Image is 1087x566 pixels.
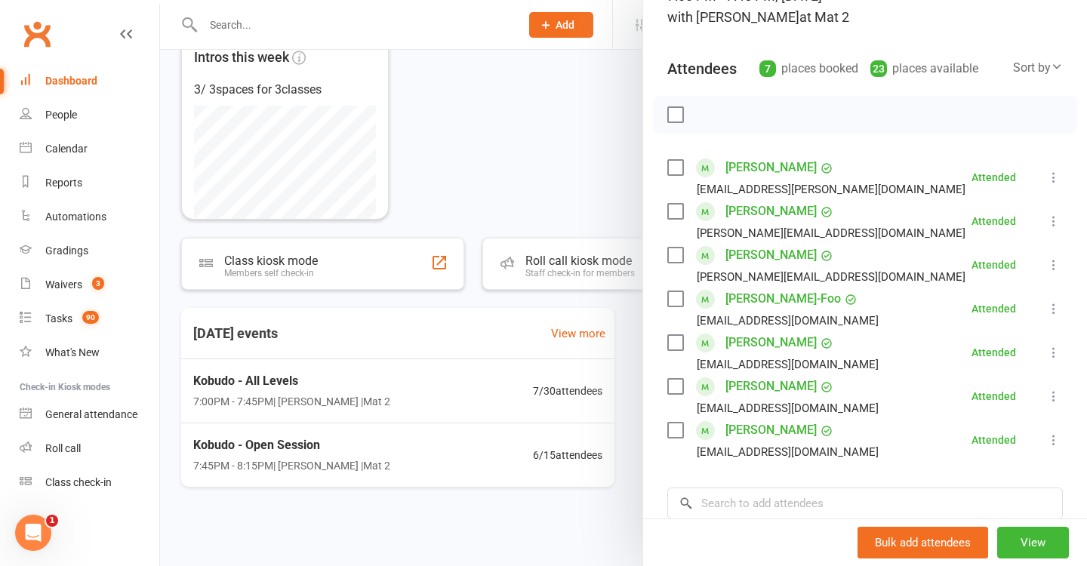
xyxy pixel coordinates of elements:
[20,302,159,336] a: Tasks 90
[725,287,841,311] a: [PERSON_NAME]-Foo
[45,408,137,420] div: General attendance
[92,277,104,290] span: 3
[972,172,1016,183] div: Attended
[20,98,159,132] a: People
[45,75,97,87] div: Dashboard
[697,442,879,462] div: [EMAIL_ADDRESS][DOMAIN_NAME]
[45,476,112,488] div: Class check-in
[45,312,72,325] div: Tasks
[20,398,159,432] a: General attendance kiosk mode
[697,223,965,243] div: [PERSON_NAME][EMAIL_ADDRESS][DOMAIN_NAME]
[697,267,965,287] div: [PERSON_NAME][EMAIL_ADDRESS][DOMAIN_NAME]
[667,488,1063,519] input: Search to add attendees
[45,245,88,257] div: Gradings
[972,435,1016,445] div: Attended
[759,58,858,79] div: places booked
[45,109,77,121] div: People
[15,515,51,551] iframe: Intercom live chat
[20,432,159,466] a: Roll call
[972,260,1016,270] div: Attended
[20,166,159,200] a: Reports
[45,211,106,223] div: Automations
[697,398,879,418] div: [EMAIL_ADDRESS][DOMAIN_NAME]
[18,15,56,53] a: Clubworx
[972,347,1016,358] div: Attended
[45,177,82,189] div: Reports
[20,234,159,268] a: Gradings
[972,391,1016,401] div: Attended
[45,346,100,358] div: What's New
[725,374,817,398] a: [PERSON_NAME]
[870,60,887,77] div: 23
[697,355,879,374] div: [EMAIL_ADDRESS][DOMAIN_NAME]
[725,155,817,180] a: [PERSON_NAME]
[858,527,988,558] button: Bulk add attendees
[20,336,159,370] a: What's New
[46,515,58,527] span: 1
[82,311,99,324] span: 90
[1013,58,1063,78] div: Sort by
[725,199,817,223] a: [PERSON_NAME]
[45,143,88,155] div: Calendar
[725,331,817,355] a: [PERSON_NAME]
[997,527,1069,558] button: View
[20,466,159,500] a: Class kiosk mode
[725,418,817,442] a: [PERSON_NAME]
[667,9,799,25] span: with [PERSON_NAME]
[45,442,81,454] div: Roll call
[972,216,1016,226] div: Attended
[725,243,817,267] a: [PERSON_NAME]
[45,278,82,291] div: Waivers
[20,200,159,234] a: Automations
[667,58,737,79] div: Attendees
[20,268,159,302] a: Waivers 3
[697,311,879,331] div: [EMAIL_ADDRESS][DOMAIN_NAME]
[20,132,159,166] a: Calendar
[759,60,776,77] div: 7
[20,64,159,98] a: Dashboard
[972,303,1016,314] div: Attended
[799,9,849,25] span: at Mat 2
[870,58,978,79] div: places available
[697,180,965,199] div: [EMAIL_ADDRESS][PERSON_NAME][DOMAIN_NAME]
